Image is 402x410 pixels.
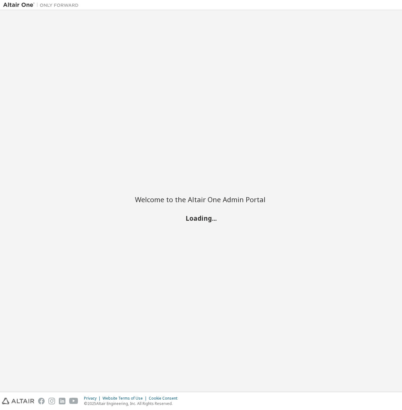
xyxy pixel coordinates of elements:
div: Cookie Consent [149,396,181,401]
h2: Loading... [135,214,267,222]
img: facebook.svg [38,398,45,404]
img: linkedin.svg [59,398,65,404]
img: Altair One [3,2,82,8]
div: Website Terms of Use [103,396,149,401]
p: © 2025 Altair Engineering, Inc. All Rights Reserved. [84,401,181,406]
div: Privacy [84,396,103,401]
img: instagram.svg [48,398,55,404]
img: youtube.svg [69,398,78,404]
h2: Welcome to the Altair One Admin Portal [135,195,267,204]
img: altair_logo.svg [2,398,34,404]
